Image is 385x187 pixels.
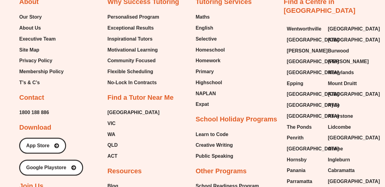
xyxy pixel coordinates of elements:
span: Primary [196,67,214,76]
span: Selective [196,34,217,43]
span: WA [107,130,115,139]
a: Maths [196,13,225,22]
h2: Resources [107,167,142,175]
span: Highschool [196,78,222,87]
span: English [196,23,213,32]
a: [GEOGRAPHIC_DATA] [328,35,363,44]
span: Site Map [19,45,39,54]
span: Riverstone [328,111,353,120]
a: Inspirational Tutors [107,34,159,43]
span: Mount Druitt [328,79,357,88]
a: Executive Team [19,34,64,43]
span: NAPLAN [196,89,216,98]
span: ACT [107,151,117,160]
span: Inspirational Tutors [107,34,152,43]
span: Learn to Code [196,130,229,139]
span: Homework [196,56,221,65]
a: ACT [107,151,159,160]
a: Creative Writing [196,140,233,149]
a: Wentworthville [287,24,322,33]
a: Homeschool [196,45,225,54]
h2: Contact [19,93,44,102]
span: Our Story [19,13,42,22]
a: [GEOGRAPHIC_DATA] [287,57,322,66]
a: Google Playstore [19,160,83,175]
span: [GEOGRAPHIC_DATA] [287,35,339,44]
a: Merrylands [328,68,363,77]
a: T’s & C’s [19,78,64,87]
a: Ryde [328,100,363,110]
span: [GEOGRAPHIC_DATA] [328,35,380,44]
span: Exceptional Results [107,23,154,32]
span: About Us [19,23,41,32]
a: Flexible Scheduling [107,67,159,76]
a: Personalised Program [107,13,159,22]
h2: Download [19,123,51,132]
a: [GEOGRAPHIC_DATA] [287,68,322,77]
span: Privacy Policy [19,56,52,65]
a: Homework [196,56,225,65]
a: Primary [196,67,225,76]
a: About Us [19,23,64,32]
span: Creative Writing [196,140,233,149]
span: App Store [26,143,49,148]
a: [GEOGRAPHIC_DATA] [287,111,322,120]
span: [GEOGRAPHIC_DATA] [287,57,339,66]
span: [PERSON_NAME] [328,57,369,66]
a: [PERSON_NAME] [328,57,363,66]
a: QLD [107,140,159,149]
a: [GEOGRAPHIC_DATA] [328,89,363,99]
a: Privacy Policy [19,56,64,65]
span: QLD [107,140,118,149]
span: [GEOGRAPHIC_DATA] [287,111,339,120]
span: Merrylands [328,68,354,77]
h2: School Holiday Programs [196,115,277,124]
a: Our Story [19,13,64,22]
span: Expat [196,99,209,109]
span: Epping [287,79,303,88]
a: WA [107,130,159,139]
a: [GEOGRAPHIC_DATA] [107,108,159,117]
a: [GEOGRAPHIC_DATA] [287,89,322,99]
a: Motivational Learning [107,45,159,54]
span: Ryde [328,100,340,110]
a: 1800 188 886 [19,108,49,117]
span: VIC [107,119,116,128]
a: Mount Druitt [328,79,363,88]
a: Membership Policy [19,67,64,76]
a: Community Focused [107,56,159,65]
a: Burwood [328,46,363,55]
a: Highschool [196,78,225,87]
a: [PERSON_NAME] [287,46,322,55]
span: Motivational Learning [107,45,158,54]
span: [PERSON_NAME] [287,46,327,55]
a: Epping [287,79,322,88]
span: Maths [196,13,210,22]
a: VIC [107,119,159,128]
span: Executive Team [19,34,56,43]
span: [GEOGRAPHIC_DATA] [287,89,339,99]
span: [GEOGRAPHIC_DATA] [287,68,339,77]
span: [GEOGRAPHIC_DATA] [328,24,380,33]
a: No-Lock In Contracts [107,78,159,87]
a: Public Speaking [196,151,233,160]
a: [GEOGRAPHIC_DATA] [287,100,322,110]
span: [GEOGRAPHIC_DATA] [287,100,339,110]
a: Learn to Code [196,130,233,139]
h2: Other Programs [196,167,247,175]
a: [GEOGRAPHIC_DATA] [287,35,322,44]
span: Flexible Scheduling [107,67,153,76]
a: NAPLAN [196,89,225,98]
iframe: Chat Widget [284,118,385,187]
span: Community Focused [107,56,156,65]
a: App Store [19,138,66,153]
a: Expat [196,99,225,109]
a: Selective [196,34,225,43]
